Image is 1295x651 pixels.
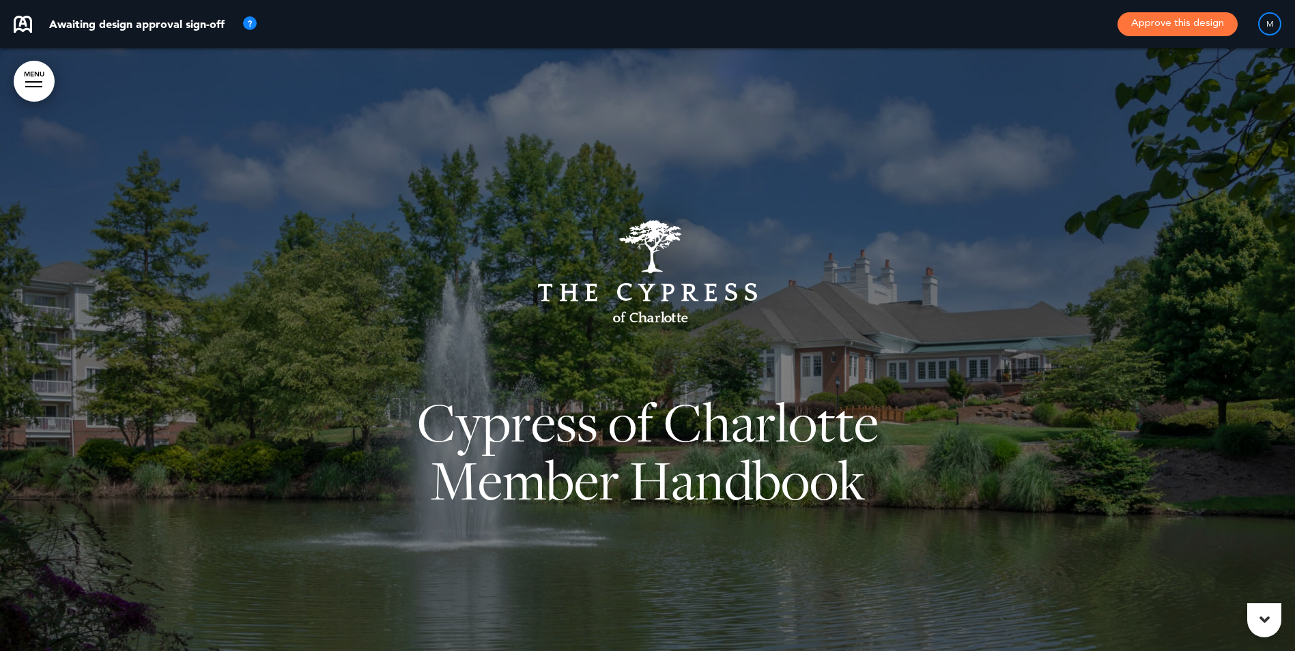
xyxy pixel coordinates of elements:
[474,156,821,386] img: home-logo.png
[1258,12,1281,35] div: M
[417,385,879,515] span: Cypress of Charlotte Member Handbook
[14,61,55,102] a: MENU
[14,16,32,33] img: airmason-logo
[1118,12,1238,36] button: Approve this design
[242,16,258,32] img: tooltip_icon.svg
[49,18,225,29] p: Awaiting design approval sign-off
